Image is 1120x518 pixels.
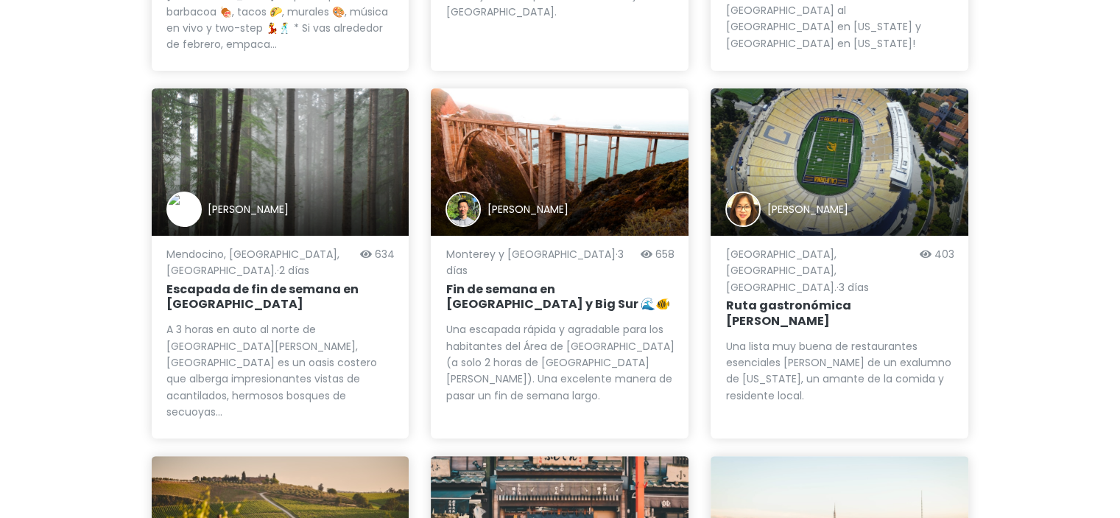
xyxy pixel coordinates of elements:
[445,322,674,403] font: Una escapada rápida y agradable para los habitantes del Área de [GEOGRAPHIC_DATA] (a solo 2 horas...
[166,192,202,227] img: Autor del viaje
[655,247,674,262] font: 658
[166,322,377,419] font: A 3 horas en auto al norte de [GEOGRAPHIC_DATA][PERSON_NAME], [GEOGRAPHIC_DATA] es un oasis coste...
[208,202,289,217] font: [PERSON_NAME]
[166,247,339,278] font: Mendocino, [GEOGRAPHIC_DATA], [GEOGRAPHIC_DATA].
[279,263,309,278] font: 2 días
[487,202,568,217] font: [PERSON_NAME]
[836,280,838,295] font: ·
[725,192,761,227] img: Autor del viaje
[445,247,615,262] font: Monterey y [GEOGRAPHIC_DATA]
[445,192,481,227] img: Autor del viaje
[711,88,968,438] a: Fotografía de enfoque superficial de la orilla del mar con olas bajo una puesta de sol naranjaAut...
[152,88,409,438] a: bosque cubierto de nieblaAutor del viaje[PERSON_NAME]Mendocino, [GEOGRAPHIC_DATA], [GEOGRAPHIC_DA...
[374,247,394,262] font: 634
[838,280,868,295] font: 3 días
[725,297,850,329] font: Ruta gastronómica [PERSON_NAME]
[934,247,954,262] font: 403
[725,339,951,403] font: Una lista muy buena de restaurantes esenciales [PERSON_NAME] de un exalumno de [US_STATE], un ama...
[431,88,688,438] a: Autor del viaje[PERSON_NAME]Monterey y [GEOGRAPHIC_DATA]·3 días658Fin de semana en [GEOGRAPHIC_DA...
[445,281,669,313] font: Fin de semana en [GEOGRAPHIC_DATA] y Big Sur 🌊🐠
[725,247,836,295] font: [GEOGRAPHIC_DATA], [GEOGRAPHIC_DATA], [GEOGRAPHIC_DATA].
[615,247,617,262] font: ·
[166,281,359,313] font: Escapada de fin de semana en [GEOGRAPHIC_DATA]
[277,263,279,278] font: ·
[767,202,848,217] font: [PERSON_NAME]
